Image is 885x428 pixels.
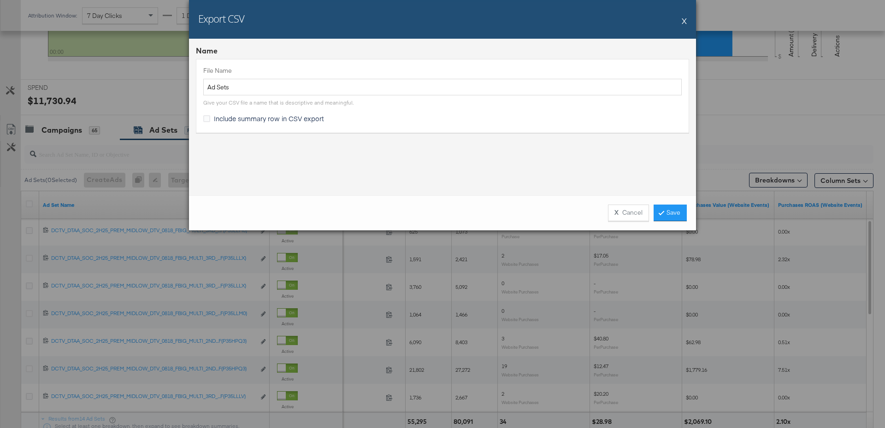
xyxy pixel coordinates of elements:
[214,114,324,123] span: Include summary row in CSV export
[654,205,687,221] a: Save
[682,12,687,30] button: X
[608,205,649,221] button: XCancel
[198,12,244,25] h2: Export CSV
[196,46,689,56] div: Name
[203,66,682,75] label: File Name
[203,99,354,106] div: Give your CSV file a name that is descriptive and meaningful.
[614,208,619,217] strong: X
